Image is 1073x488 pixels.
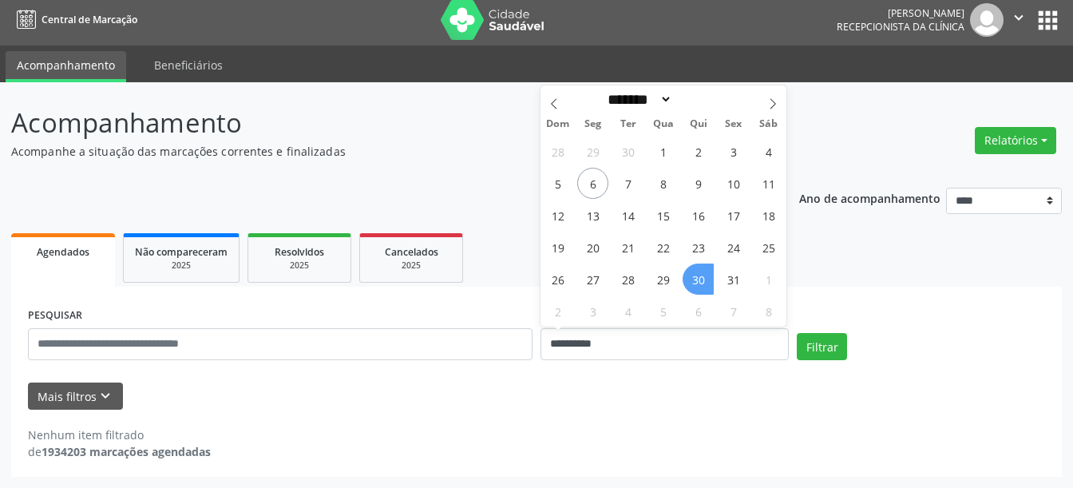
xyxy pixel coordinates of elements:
button:  [1004,3,1034,37]
span: Outubro 18, 2025 [753,200,784,231]
i: keyboard_arrow_down [97,387,114,405]
span: Sex [716,119,751,129]
span: Novembro 1, 2025 [753,264,784,295]
span: Outubro 20, 2025 [577,232,608,263]
span: Qua [646,119,681,129]
span: Outubro 31, 2025 [718,264,749,295]
span: Novembro 5, 2025 [647,296,679,327]
span: Ter [611,119,646,129]
span: Outubro 1, 2025 [647,136,679,167]
strong: 1934203 marcações agendadas [42,444,211,459]
span: Sáb [751,119,786,129]
span: Novembro 4, 2025 [612,296,643,327]
span: Seg [576,119,611,129]
button: Mais filtroskeyboard_arrow_down [28,383,123,411]
input: Year [672,91,725,108]
span: Recepcionista da clínica [837,20,964,34]
span: Outubro 8, 2025 [647,168,679,199]
span: Central de Marcação [42,13,137,26]
span: Novembro 2, 2025 [542,296,573,327]
span: Outubro 4, 2025 [753,136,784,167]
span: Qui [681,119,716,129]
span: Outubro 13, 2025 [577,200,608,231]
span: Outubro 23, 2025 [683,232,714,263]
span: Outubro 15, 2025 [647,200,679,231]
span: Outubro 22, 2025 [647,232,679,263]
span: Outubro 24, 2025 [718,232,749,263]
span: Outubro 6, 2025 [577,168,608,199]
span: Outubro 5, 2025 [542,168,573,199]
div: 2025 [371,260,451,272]
span: Outubro 7, 2025 [612,168,643,199]
span: Outubro 14, 2025 [612,200,643,231]
div: de [28,443,211,460]
span: Resolvidos [275,245,324,259]
span: Outubro 9, 2025 [683,168,714,199]
span: Outubro 29, 2025 [647,264,679,295]
a: Central de Marcação [11,6,137,33]
span: Agendados [37,245,89,259]
span: Novembro 6, 2025 [683,296,714,327]
button: Filtrar [797,333,847,360]
span: Novembro 8, 2025 [753,296,784,327]
select: Month [602,91,672,108]
span: Outubro 11, 2025 [753,168,784,199]
span: Outubro 12, 2025 [542,200,573,231]
span: Outubro 26, 2025 [542,264,573,295]
span: Cancelados [385,245,438,259]
span: Outubro 10, 2025 [718,168,749,199]
label: PESQUISAR [28,304,82,328]
a: Beneficiários [143,51,234,79]
span: Não compareceram [135,245,228,259]
div: 2025 [135,260,228,272]
a: Acompanhamento [6,51,126,82]
span: Outubro 25, 2025 [753,232,784,263]
p: Ano de acompanhamento [799,188,940,208]
span: Novembro 3, 2025 [577,296,608,327]
img: img [970,3,1004,37]
span: Outubro 21, 2025 [612,232,643,263]
p: Acompanhamento [11,103,746,143]
div: Nenhum item filtrado [28,427,211,443]
span: Outubro 28, 2025 [612,264,643,295]
div: [PERSON_NAME] [837,6,964,20]
span: Outubro 2, 2025 [683,136,714,167]
span: Novembro 7, 2025 [718,296,749,327]
button: apps [1034,6,1062,34]
div: 2025 [259,260,339,272]
span: Outubro 3, 2025 [718,136,749,167]
span: Setembro 29, 2025 [577,136,608,167]
span: Outubro 19, 2025 [542,232,573,263]
span: Outubro 27, 2025 [577,264,608,295]
i:  [1010,9,1027,26]
span: Setembro 28, 2025 [542,136,573,167]
span: Outubro 17, 2025 [718,200,749,231]
button: Relatórios [975,127,1056,154]
span: Setembro 30, 2025 [612,136,643,167]
span: Dom [540,119,576,129]
span: Outubro 16, 2025 [683,200,714,231]
span: Outubro 30, 2025 [683,264,714,295]
p: Acompanhe a situação das marcações correntes e finalizadas [11,143,746,160]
